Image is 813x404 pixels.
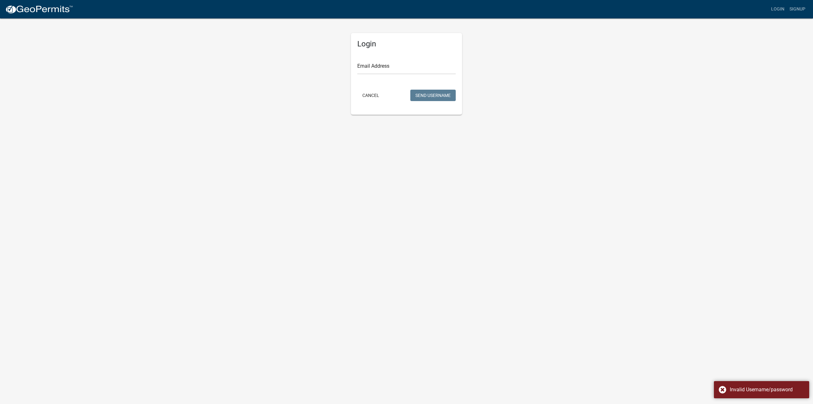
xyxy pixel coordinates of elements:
h5: Login [357,39,456,49]
a: Login [769,3,787,15]
a: Signup [787,3,808,15]
button: Cancel [357,90,384,101]
div: Invalid Username/password [730,386,804,394]
button: Send Username [410,90,456,101]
